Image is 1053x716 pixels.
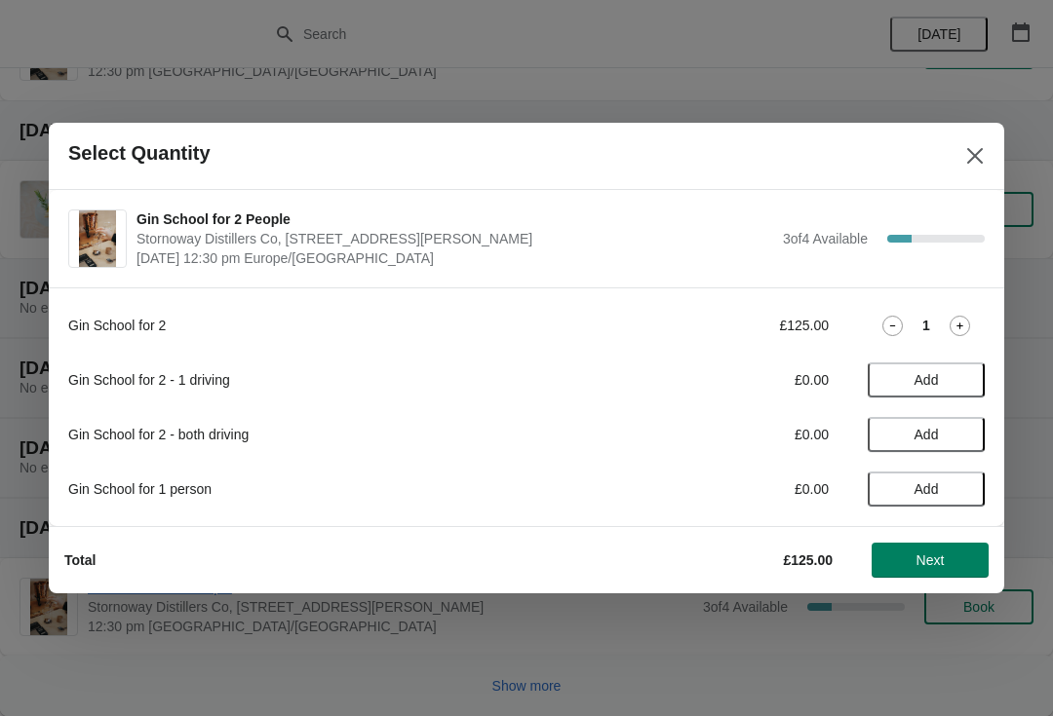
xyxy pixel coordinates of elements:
div: £125.00 [648,316,829,335]
span: Next [916,552,945,568]
strong: £125.00 [783,552,833,568]
strong: Total [64,552,96,568]
button: Add [868,471,985,507]
button: Close [957,138,993,173]
div: Gin School for 2 [68,316,609,335]
button: Add [868,417,985,452]
strong: 1 [922,316,930,335]
div: Gin School for 2 - both driving [68,425,609,444]
div: Gin School for 2 - 1 driving [68,370,609,390]
span: Add [915,427,939,442]
span: 3 of 4 Available [783,231,868,246]
div: £0.00 [648,425,829,444]
button: Add [868,362,985,397]
h2: Select Quantity [68,142,211,165]
div: Gin School for 1 person [68,479,609,499]
span: Stornoway Distillers Co, [STREET_ADDRESS][PERSON_NAME] [136,229,773,248]
div: £0.00 [648,370,829,390]
img: Gin School for 2 People | Stornoway Distillers Co, 3 Cromwell Street, Stornoway | October 4 | 12:... [79,210,117,267]
div: £0.00 [648,479,829,499]
span: Add [915,372,939,388]
span: Add [915,481,939,497]
button: Next [872,543,989,578]
span: [DATE] 12:30 pm Europe/[GEOGRAPHIC_DATA] [136,248,773,268]
span: Gin School for 2 People [136,209,773,229]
